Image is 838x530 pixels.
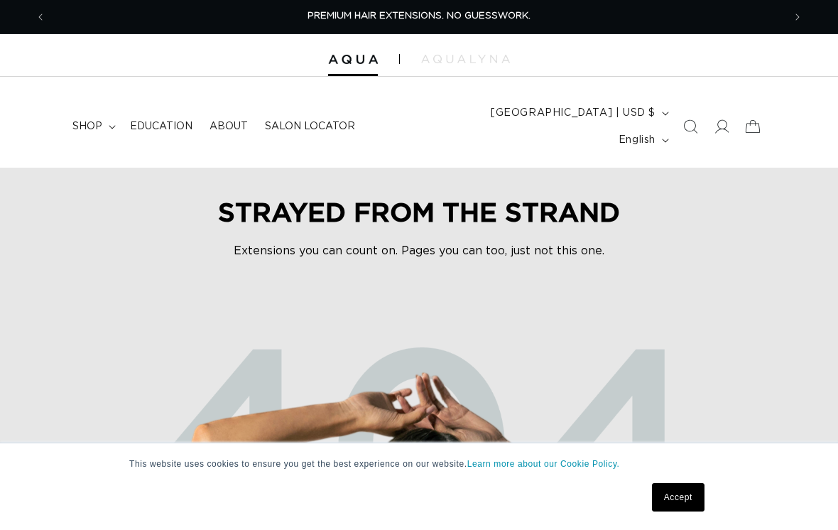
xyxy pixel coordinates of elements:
img: Aqua Hair Extensions [328,55,378,65]
button: Next announcement [782,4,813,31]
span: [GEOGRAPHIC_DATA] | USD $ [491,106,655,121]
button: Previous announcement [25,4,56,31]
summary: Search [675,111,706,142]
a: Education [121,112,201,141]
summary: shop [64,112,121,141]
span: shop [72,120,102,133]
h2: STRAYED FROM THE STRAND [206,196,632,227]
span: Salon Locator [265,120,355,133]
span: Education [130,120,192,133]
a: Learn more about our Cookie Policy. [467,459,620,469]
button: English [610,126,675,153]
a: Accept [652,483,704,512]
a: About [201,112,256,141]
p: This website uses cookies to ensure you get the best experience on our website. [129,458,709,470]
span: PREMIUM HAIR EXTENSIONS. NO GUESSWORK. [308,11,530,21]
button: [GEOGRAPHIC_DATA] | USD $ [482,99,675,126]
span: English [619,133,655,148]
img: aqualyna.com [421,55,510,63]
p: Extensions you can count on. Pages you can too, just not this one. [206,242,632,259]
span: About [209,120,248,133]
a: Salon Locator [256,112,364,141]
